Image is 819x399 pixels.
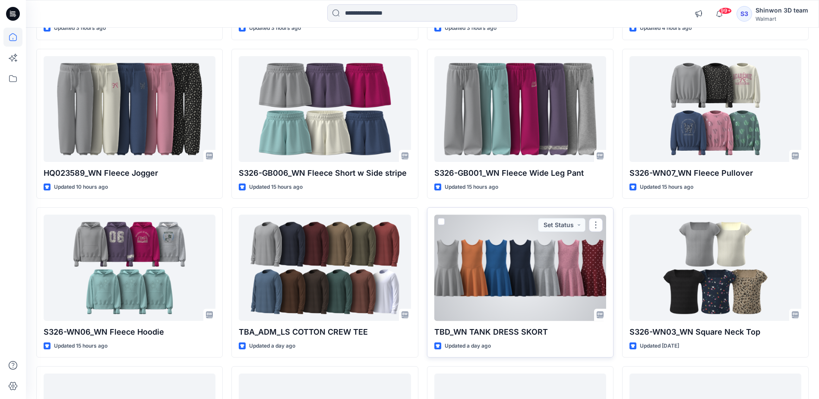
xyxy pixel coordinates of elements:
div: Walmart [756,16,808,22]
p: TBA_ADM_LS COTTON CREW TEE [239,326,411,338]
p: Updated [DATE] [640,342,679,351]
p: S326-WN03_WN Square Neck Top [629,326,801,338]
div: Shinwon 3D team [756,5,808,16]
p: Updated 10 hours ago [54,183,108,192]
p: Updated 3 hours ago [54,24,106,33]
p: Updated a day ago [249,342,295,351]
p: Updated 15 hours ago [249,183,303,192]
span: 99+ [719,7,732,14]
p: Updated 15 hours ago [54,342,108,351]
p: S326-GB006_WN Fleece Short w Side stripe [239,167,411,179]
p: S326-WN07_WN Fleece Pullover [629,167,801,179]
p: S326-GB001_WN Fleece Wide Leg Pant [434,167,606,179]
p: TBD_WN TANK DRESS SKORT [434,326,606,338]
div: S3 [737,6,752,22]
a: S326-WN06_WN Fleece Hoodie [44,215,215,320]
p: S326-WN06_WN Fleece Hoodie [44,326,215,338]
a: S326-GB006_WN Fleece Short w Side stripe [239,56,411,162]
a: S326-WN03_WN Square Neck Top [629,215,801,320]
a: S326-GB001_WN Fleece Wide Leg Pant [434,56,606,162]
a: TBA_ADM_LS COTTON CREW TEE [239,215,411,320]
p: Updated 15 hours ago [640,183,693,192]
a: TBD_WN TANK DRESS SKORT [434,215,606,320]
p: HQ023589_WN Fleece Jogger [44,167,215,179]
p: Updated 15 hours ago [445,183,498,192]
p: Updated a day ago [445,342,491,351]
p: Updated 3 hours ago [445,24,496,33]
a: HQ023589_WN Fleece Jogger [44,56,215,162]
p: Updated 4 hours ago [640,24,692,33]
a: S326-WN07_WN Fleece Pullover [629,56,801,162]
p: Updated 3 hours ago [249,24,301,33]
